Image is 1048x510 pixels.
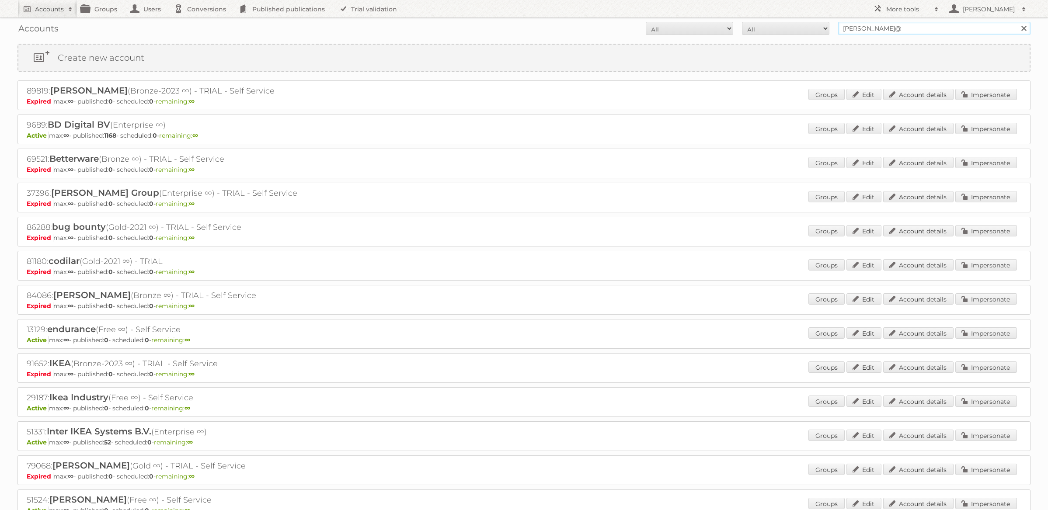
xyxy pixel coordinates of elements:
a: Account details [883,293,954,305]
strong: 52 [104,438,111,446]
h2: 51524: (Free ∞) - Self Service [27,494,333,506]
h2: [PERSON_NAME] [961,5,1017,14]
a: Create new account [18,45,1030,71]
strong: 0 [149,166,153,173]
p: max: - published: - scheduled: - [27,404,1021,412]
a: Edit [846,123,881,134]
a: Account details [883,157,954,168]
h2: 69521: (Bronze ∞) - TRIAL - Self Service [27,153,333,165]
span: remaining: [159,132,198,139]
a: Groups [808,259,845,271]
a: Edit [846,225,881,236]
strong: ∞ [185,404,190,412]
strong: ∞ [68,166,73,173]
a: Account details [883,464,954,475]
a: Groups [808,361,845,373]
p: max: - published: - scheduled: - [27,336,1021,344]
h2: 51331: (Enterprise ∞) [27,426,333,437]
strong: ∞ [189,370,195,378]
a: Groups [808,293,845,305]
a: Edit [846,396,881,407]
strong: 0 [153,132,157,139]
strong: 0 [149,234,153,242]
a: Groups [808,430,845,441]
a: Impersonate [955,327,1017,339]
strong: 1168 [104,132,116,139]
p: max: - published: - scheduled: - [27,97,1021,105]
strong: ∞ [192,132,198,139]
span: [PERSON_NAME] Group [51,187,159,198]
a: Groups [808,225,845,236]
a: Impersonate [955,498,1017,509]
a: Impersonate [955,191,1017,202]
span: codilar [49,256,80,266]
span: Expired [27,234,53,242]
strong: ∞ [68,370,73,378]
span: bug bounty [52,222,106,232]
span: remaining: [151,336,190,344]
strong: 0 [108,166,113,173]
p: max: - published: - scheduled: - [27,302,1021,310]
a: Account details [883,361,954,373]
a: Account details [883,225,954,236]
a: Groups [808,498,845,509]
span: Inter IKEA Systems B.V. [47,426,151,437]
strong: ∞ [189,268,195,276]
strong: 0 [104,404,108,412]
h2: 86288: (Gold-2021 ∞) - TRIAL - Self Service [27,222,333,233]
a: Edit [846,157,881,168]
a: Account details [883,430,954,441]
strong: ∞ [189,200,195,208]
strong: 0 [145,336,149,344]
strong: ∞ [189,97,195,105]
strong: 0 [104,336,108,344]
span: Expired [27,472,53,480]
strong: ∞ [189,472,195,480]
h2: 91652: (Bronze-2023 ∞) - TRIAL - Self Service [27,358,333,369]
strong: ∞ [68,268,73,276]
span: remaining: [156,97,195,105]
a: Impersonate [955,89,1017,100]
a: Impersonate [955,293,1017,305]
a: Edit [846,327,881,339]
h2: 29187: (Free ∞) - Self Service [27,392,333,403]
strong: 0 [149,200,153,208]
strong: ∞ [189,234,195,242]
span: Expired [27,370,53,378]
a: Impersonate [955,361,1017,373]
a: Account details [883,396,954,407]
h2: More tools [886,5,930,14]
p: max: - published: - scheduled: - [27,234,1021,242]
span: endurance [47,324,96,334]
strong: ∞ [68,200,73,208]
span: IKEA [49,358,71,368]
span: remaining: [156,166,195,173]
h2: 13129: (Free ∞) - Self Service [27,324,333,335]
span: Active [27,438,49,446]
span: Active [27,404,49,412]
a: Impersonate [955,464,1017,475]
h2: 79068: (Gold ∞) - TRIAL - Self Service [27,460,333,472]
a: Impersonate [955,396,1017,407]
span: Active [27,132,49,139]
strong: 0 [108,234,113,242]
a: Edit [846,430,881,441]
strong: ∞ [63,132,69,139]
span: remaining: [156,268,195,276]
a: Account details [883,259,954,271]
h2: 81180: (Gold-2021 ∞) - TRIAL [27,256,333,267]
a: Groups [808,191,845,202]
strong: 0 [108,472,113,480]
strong: ∞ [68,302,73,310]
strong: ∞ [189,302,195,310]
a: Account details [883,327,954,339]
span: remaining: [156,370,195,378]
a: Edit [846,293,881,305]
strong: ∞ [185,336,190,344]
a: Edit [846,259,881,271]
a: Groups [808,123,845,134]
a: Impersonate [955,157,1017,168]
strong: ∞ [63,404,69,412]
strong: ∞ [189,166,195,173]
p: max: - published: - scheduled: - [27,472,1021,480]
